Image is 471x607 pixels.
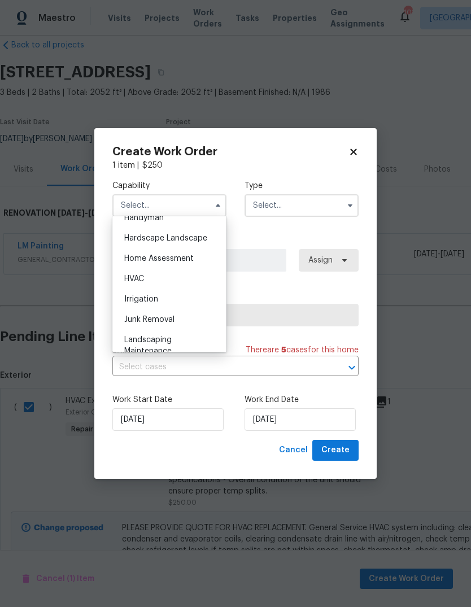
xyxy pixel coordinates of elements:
[279,443,308,457] span: Cancel
[124,295,158,303] span: Irrigation
[281,346,286,354] span: 5
[274,440,312,461] button: Cancel
[245,394,359,405] label: Work End Date
[124,255,194,263] span: Home Assessment
[112,160,359,171] div: 1 item |
[246,344,359,356] span: There are case s for this home
[308,255,333,266] span: Assign
[245,194,359,217] input: Select...
[343,199,357,212] button: Show options
[112,359,327,376] input: Select cases
[344,360,360,375] button: Open
[124,214,164,222] span: Handyman
[312,440,359,461] button: Create
[112,146,348,158] h2: Create Work Order
[124,275,144,283] span: HVAC
[112,235,359,246] label: Work Order Manager
[112,408,224,431] input: M/D/YYYY
[124,234,207,242] span: Hardscape Landscape
[245,408,356,431] input: M/D/YYYY
[112,290,359,301] label: Trade Partner
[124,316,175,324] span: Junk Removal
[211,199,225,212] button: Hide options
[142,161,163,169] span: $ 250
[321,443,350,457] span: Create
[112,194,226,217] input: Select...
[245,180,359,191] label: Type
[124,336,172,355] span: Landscaping Maintenance
[112,394,226,405] label: Work Start Date
[122,309,349,321] span: Select trade partner
[112,180,226,191] label: Capability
